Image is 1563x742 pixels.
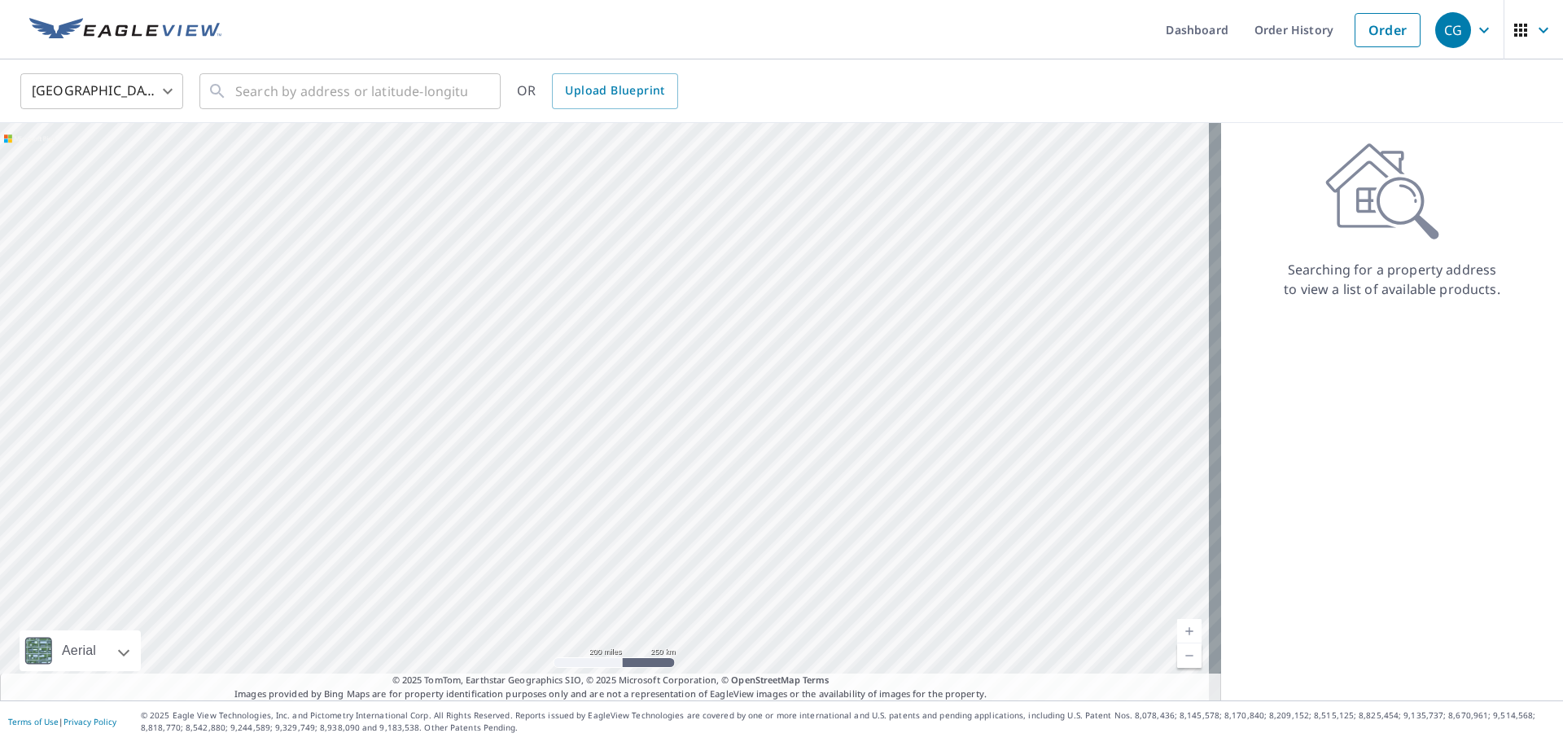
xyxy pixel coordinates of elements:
a: Upload Blueprint [552,73,677,109]
a: Current Level 5, Zoom In [1177,619,1202,643]
div: CG [1435,12,1471,48]
p: © 2025 Eagle View Technologies, Inc. and Pictometry International Corp. All Rights Reserved. Repo... [141,709,1555,734]
img: EV Logo [29,18,221,42]
a: Order [1355,13,1421,47]
input: Search by address or latitude-longitude [235,68,467,114]
span: Upload Blueprint [565,81,664,101]
a: Current Level 5, Zoom Out [1177,643,1202,668]
a: OpenStreetMap [731,674,799,686]
div: Aerial [57,630,101,671]
p: Searching for a property address to view a list of available products. [1283,260,1501,299]
div: [GEOGRAPHIC_DATA] [20,68,183,114]
a: Terms of Use [8,716,59,727]
a: Privacy Policy [63,716,116,727]
span: © 2025 TomTom, Earthstar Geographics SIO, © 2025 Microsoft Corporation, © [392,674,830,687]
div: Aerial [20,630,141,671]
div: OR [517,73,678,109]
a: Terms [803,674,830,686]
p: | [8,717,116,727]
